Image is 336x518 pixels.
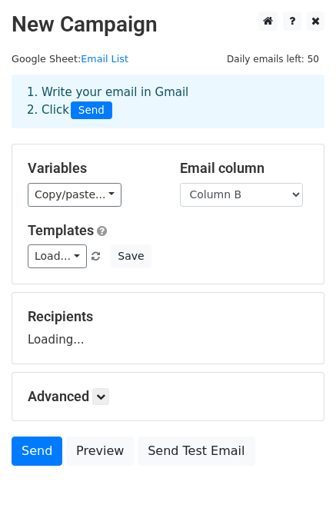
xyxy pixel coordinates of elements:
[28,388,308,405] h5: Advanced
[15,84,321,119] div: 1. Write your email in Gmail 2. Click
[12,437,62,466] a: Send
[12,53,128,65] small: Google Sheet:
[28,308,308,325] h5: Recipients
[221,51,324,68] span: Daily emails left: 50
[71,101,112,120] span: Send
[111,244,151,268] button: Save
[28,222,94,238] a: Templates
[28,244,87,268] a: Load...
[28,308,308,348] div: Loading...
[138,437,254,466] a: Send Test Email
[28,183,121,207] a: Copy/paste...
[12,12,324,38] h2: New Campaign
[81,53,128,65] a: Email List
[221,53,324,65] a: Daily emails left: 50
[66,437,134,466] a: Preview
[180,160,309,177] h5: Email column
[28,160,157,177] h5: Variables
